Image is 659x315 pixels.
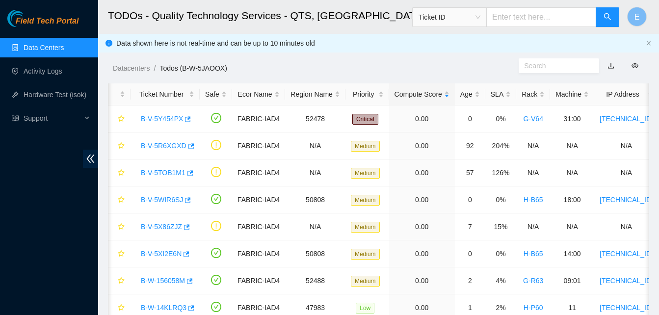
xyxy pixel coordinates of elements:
span: Low [356,303,374,314]
a: B-W-14KLRQ3 [141,304,186,312]
td: 50808 [285,240,345,267]
span: Field Tech Portal [16,17,79,26]
span: star [118,169,125,177]
td: 09:01 [550,267,594,294]
td: FABRIC-IAD4 [232,105,285,132]
td: N/A [285,159,345,186]
span: Critical [352,114,378,125]
span: check-circle [211,194,221,204]
img: Akamai Technologies [7,10,50,27]
span: Ticket ID [419,10,480,25]
td: 4% [485,267,516,294]
td: N/A [285,213,345,240]
td: N/A [550,132,594,159]
td: 204% [485,132,516,159]
span: exclamation-circle [211,167,221,177]
span: Medium [351,168,380,179]
td: 52488 [285,267,345,294]
td: FABRIC-IAD4 [232,132,285,159]
td: 92 [455,132,485,159]
span: Medium [351,249,380,260]
input: Search [524,60,586,71]
span: star [118,115,125,123]
span: check-circle [211,113,221,123]
a: H-P60 [524,304,543,312]
td: N/A [594,213,659,240]
td: FABRIC-IAD4 [232,159,285,186]
span: Support [24,108,81,128]
td: FABRIC-IAD4 [232,267,285,294]
td: 0 [455,240,485,267]
td: 0.00 [389,132,455,159]
td: 0.00 [389,159,455,186]
a: H-B65 [524,196,543,204]
span: close [646,40,652,46]
span: read [12,115,19,122]
td: 0.00 [389,105,455,132]
td: 50808 [285,186,345,213]
td: 126% [485,159,516,186]
td: 0.00 [389,213,455,240]
td: 0.00 [389,267,455,294]
button: star [113,219,125,235]
button: star [113,165,125,181]
button: star [113,138,125,154]
a: Akamai TechnologiesField Tech Portal [7,18,79,30]
td: 31:00 [550,105,594,132]
a: [TECHNICAL_ID] [600,304,653,312]
td: 7 [455,213,485,240]
span: star [118,304,125,312]
td: N/A [550,213,594,240]
span: Medium [351,276,380,287]
a: G-V64 [523,115,543,123]
td: 15% [485,213,516,240]
a: [TECHNICAL_ID] [600,115,653,123]
span: star [118,223,125,231]
td: N/A [516,213,550,240]
td: 0 [455,186,485,213]
td: N/A [550,159,594,186]
a: Activity Logs [24,67,62,75]
a: [TECHNICAL_ID] [600,196,653,204]
span: double-left [83,150,98,168]
td: 0% [485,105,516,132]
td: N/A [285,132,345,159]
td: FABRIC-IAD4 [232,213,285,240]
a: B-V-5XI2E6N [141,250,182,258]
td: N/A [516,132,550,159]
a: Data Centers [24,44,64,52]
span: star [118,196,125,204]
a: B-V-5Y454PX [141,115,183,123]
span: star [118,277,125,285]
td: 57 [455,159,485,186]
a: Datacenters [113,64,150,72]
span: Medium [351,222,380,233]
button: E [627,7,647,26]
td: 0.00 [389,186,455,213]
button: star [113,111,125,127]
span: star [118,250,125,258]
span: Medium [351,141,380,152]
a: B-V-5R6XGXD [141,142,186,150]
a: [TECHNICAL_ID] [600,250,653,258]
a: Todos (B-W-5JAOOX) [159,64,227,72]
span: star [118,142,125,150]
td: 14:00 [550,240,594,267]
td: N/A [516,159,550,186]
td: N/A [594,159,659,186]
td: N/A [594,132,659,159]
a: G-R63 [523,277,543,285]
span: E [634,11,640,23]
td: 2 [455,267,485,294]
span: check-circle [211,302,221,312]
button: close [646,40,652,47]
a: B-V-5X86ZJZ [141,223,182,231]
a: B-V-5TOB1M1 [141,169,185,177]
button: star [113,273,125,289]
button: star [113,192,125,208]
span: exclamation-circle [211,140,221,150]
a: H-B65 [524,250,543,258]
td: 0% [485,186,516,213]
button: search [596,7,619,27]
span: eye [632,62,638,69]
